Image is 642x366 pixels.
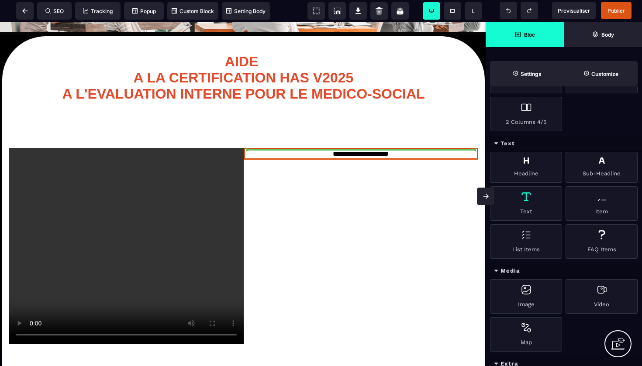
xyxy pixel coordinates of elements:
[132,8,156,14] span: Popup
[521,71,542,77] strong: Settings
[558,7,590,14] span: Previsualiser
[490,152,562,183] div: Headline
[490,97,562,131] div: 2 Columns 4/5
[486,22,564,47] span: Open Blocks
[490,186,562,221] div: Text
[552,2,596,19] span: Preview
[328,2,346,20] span: Screenshot
[564,61,638,86] span: Open Style Manager
[490,279,562,314] div: Image
[486,263,642,279] div: Media
[45,8,64,14] span: SEO
[601,31,614,38] strong: Body
[490,61,564,86] span: Settings
[307,2,325,20] span: View components
[486,136,642,152] div: Text
[566,152,638,183] div: Sub-Headline
[2,32,485,85] h1: AIDE A LA CERTIFICATION HAS V2025 A L'EVALUATION INTERNE POUR LE MEDICO-SOCIAL
[83,8,113,14] span: Tracking
[490,317,562,352] div: Map
[172,8,214,14] span: Custom Block
[566,279,638,314] div: Video
[490,224,562,259] div: List Items
[566,186,638,221] div: Item
[607,7,625,14] span: Publier
[564,22,642,47] span: Open Layer Manager
[524,31,535,38] strong: Bloc
[566,224,638,259] div: FAQ Items
[226,8,266,14] span: Setting Body
[591,71,618,77] strong: Customize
